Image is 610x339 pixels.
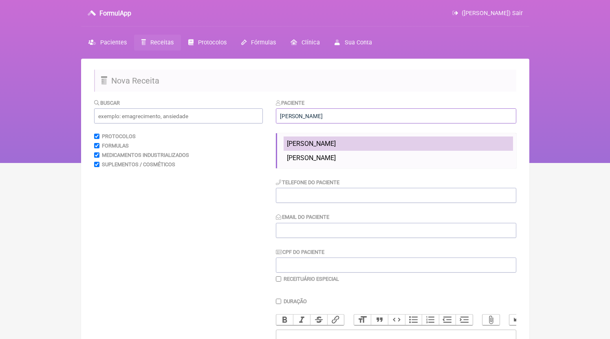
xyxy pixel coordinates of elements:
[283,35,327,51] a: Clínica
[94,70,516,92] h2: Nova Receita
[388,315,405,325] button: Code
[422,315,439,325] button: Numbers
[452,10,522,17] a: ([PERSON_NAME]) Sair
[100,39,127,46] span: Pacientes
[302,39,320,46] span: Clínica
[345,39,372,46] span: Sua Conta
[181,35,234,51] a: Protocolos
[405,315,422,325] button: Bullets
[439,315,456,325] button: Decrease Level
[327,35,379,51] a: Sua Conta
[287,154,336,162] span: [PERSON_NAME]
[276,179,340,185] label: Telefone do Paciente
[276,315,293,325] button: Bold
[371,315,388,325] button: Quote
[102,133,136,139] label: Protocolos
[456,315,473,325] button: Increase Level
[102,161,175,167] label: Suplementos / Cosméticos
[284,276,339,282] label: Receituário Especial
[234,35,283,51] a: Fórmulas
[150,39,174,46] span: Receitas
[287,140,336,147] span: [PERSON_NAME]
[81,35,134,51] a: Pacientes
[99,9,131,17] h3: FormulApp
[327,315,344,325] button: Link
[276,214,330,220] label: Email do Paciente
[102,152,189,158] label: Medicamentos Industrializados
[94,108,263,123] input: exemplo: emagrecimento, ansiedade
[310,315,327,325] button: Strikethrough
[198,39,227,46] span: Protocolos
[276,100,305,106] label: Paciente
[293,315,310,325] button: Italic
[276,249,325,255] label: CPF do Paciente
[354,315,371,325] button: Heading
[251,39,276,46] span: Fórmulas
[509,315,526,325] button: Undo
[462,10,523,17] span: ([PERSON_NAME]) Sair
[102,143,129,149] label: Formulas
[284,298,307,304] label: Duração
[482,315,500,325] button: Attach Files
[94,100,120,106] label: Buscar
[134,35,181,51] a: Receitas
